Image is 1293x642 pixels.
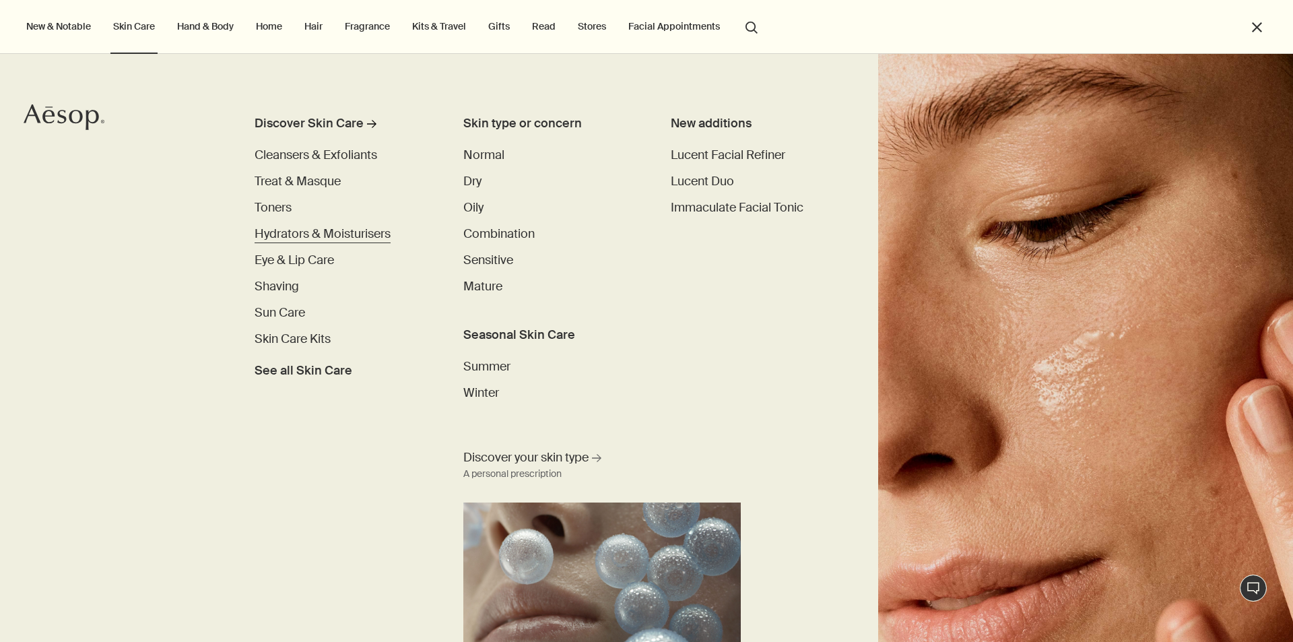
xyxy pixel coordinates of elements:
[529,18,558,35] a: Read
[255,225,391,243] a: Hydrators & Moisturisers
[24,104,104,134] a: Aesop
[671,147,785,163] span: Lucent Facial Refiner
[463,251,513,269] a: Sensitive
[255,199,292,217] a: Toners
[463,172,482,191] a: Dry
[463,385,499,401] span: Winter
[302,18,325,35] a: Hair
[463,147,504,163] span: Normal
[463,466,562,482] div: A personal prescription
[255,362,352,380] span: See all Skin Care
[463,146,504,164] a: Normal
[671,199,803,216] span: Immaculate Facial Tonic
[463,199,484,216] span: Oily
[463,173,482,189] span: Dry
[739,13,764,39] button: Open search
[463,358,510,375] span: Summer
[255,226,391,242] span: Hydrators & Moisturisers
[486,18,512,35] a: Gifts
[255,304,305,322] a: Sun Care
[255,146,377,164] a: Cleansers & Exfoliants
[463,278,502,294] span: Mature
[463,278,502,296] a: Mature
[463,326,632,344] h3: Seasonal Skin Care
[24,18,94,35] button: New & Notable
[671,172,734,191] a: Lucent Duo
[463,225,535,243] a: Combination
[255,252,334,268] span: Eye & Lip Care
[255,330,331,348] a: Skin Care Kits
[255,115,364,133] div: Discover Skin Care
[671,146,785,164] a: Lucent Facial Refiner
[409,18,469,35] a: Kits & Travel
[255,172,341,191] a: Treat & Masque
[463,226,535,242] span: Combination
[255,331,331,347] span: Skin Care Kits
[255,173,341,189] span: Treat & Masque
[878,54,1293,642] img: Woman holding her face with her hands
[671,199,803,217] a: Immaculate Facial Tonic
[626,18,723,35] a: Facial Appointments
[255,278,299,294] span: Shaving
[255,278,299,296] a: Shaving
[463,449,589,466] span: Discover your skin type
[255,115,425,138] a: Discover Skin Care
[463,252,513,268] span: Sensitive
[463,115,632,133] h3: Skin type or concern
[255,147,377,163] span: Cleansers & Exfoliants
[174,18,236,35] a: Hand & Body
[255,356,352,380] a: See all Skin Care
[1240,575,1267,602] button: Live Assistance
[24,104,104,131] svg: Aesop
[110,18,158,35] a: Skin Care
[463,199,484,217] a: Oily
[342,18,393,35] a: Fragrance
[255,304,305,321] span: Sun Care
[671,173,734,189] span: Lucent Duo
[463,384,499,402] a: Winter
[1249,20,1265,35] button: Close the Menu
[671,115,839,133] div: New additions
[255,199,292,216] span: Toners
[253,18,285,35] a: Home
[575,18,609,35] button: Stores
[255,251,334,269] a: Eye & Lip Care
[463,358,510,376] a: Summer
